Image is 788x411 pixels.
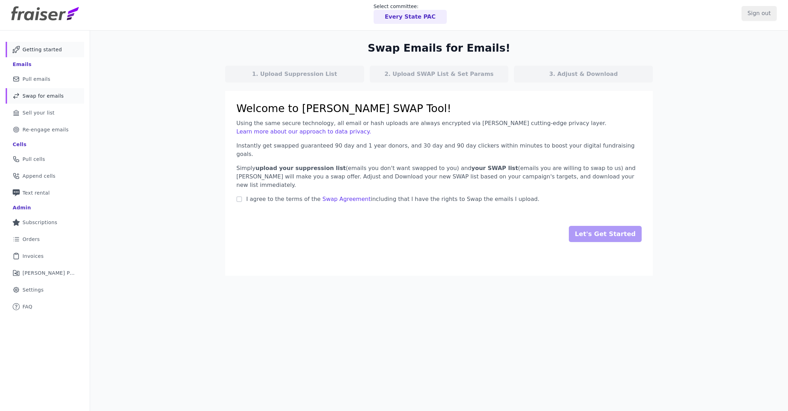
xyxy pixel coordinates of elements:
p: Instantly get swapped guaranteed 90 day and 1 year donors, and 30 day and 90 day clickers within ... [236,142,642,158]
span: Orders [23,236,40,243]
span: Settings [23,286,44,293]
p: 3. Adjust & Download [549,70,618,78]
a: Select committee: Every State PAC [374,3,447,24]
a: [PERSON_NAME] Performance [6,265,84,281]
h2: Swap Emails for Emails! [368,42,510,54]
span: Re-engage emails [23,126,69,133]
p: Simply (emails you don't want swapped to you) and (emails you are willing to swap to us) and [PER... [236,164,642,189]
a: Pull cells [6,151,84,167]
a: Swap Agreement [323,196,371,202]
span: Text rental [23,189,50,196]
div: Cells [13,141,26,148]
span: your SWAP list [471,165,518,171]
div: Emails [13,61,32,68]
p: Using the same secure technology, all email or hash uploads are always encrypted via [PERSON_NAME... [236,119,642,128]
a: Invoices [6,248,84,264]
p: 1. Upload Suppression List [252,70,337,78]
span: [PERSON_NAME] Performance [23,269,76,276]
span: Getting started [23,46,62,53]
span: Pull cells [23,156,45,163]
span: Invoices [23,253,44,260]
label: including that I have the rights to Swap the emails I upload. [242,195,539,203]
a: Getting started [6,42,84,57]
span: upload your suppression list [255,165,346,171]
div: Admin [13,204,31,211]
a: Re-engage emails [6,122,84,137]
p: Every State PAC [385,13,436,21]
a: Settings [6,282,84,298]
span: Swap for emails [23,92,64,99]
span: I agree to the terms of the [246,196,320,202]
a: Subscriptions [6,215,84,230]
span: Sell your list [23,109,55,116]
span: Subscriptions [23,219,57,226]
span: FAQ [23,303,32,310]
span: Append cells [23,172,56,180]
a: FAQ [6,299,84,314]
p: Select committee: [374,3,447,10]
a: Append cells [6,168,84,184]
a: Learn more about our approach to data privacy. [236,128,371,135]
span: Pull emails [23,76,50,83]
a: Swap for emails [6,88,84,104]
a: Sell your list [6,105,84,120]
input: Let's Get Started [569,226,642,242]
a: Pull emails [6,71,84,87]
input: Sign out [742,6,777,21]
a: Orders [6,231,84,247]
a: Text rental [6,185,84,201]
p: 2. Upload SWAP List & Set Params [385,70,494,78]
h1: Welcome to [PERSON_NAME] SWAP Tool! [236,102,642,115]
img: Fraiser Logo [11,6,79,20]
